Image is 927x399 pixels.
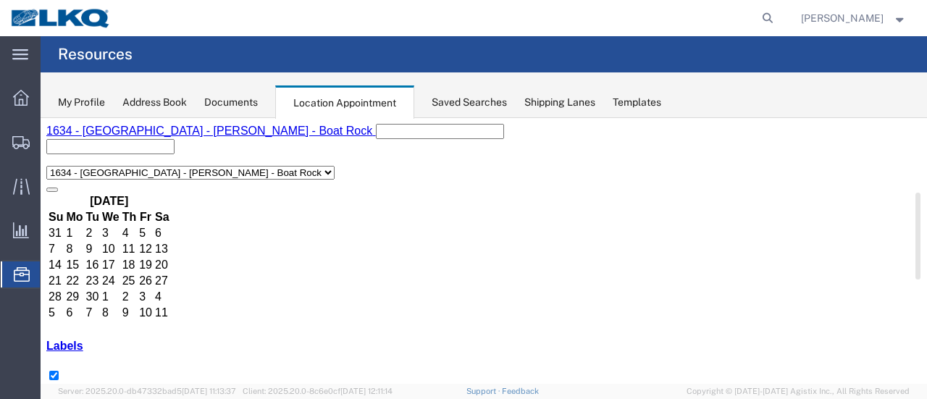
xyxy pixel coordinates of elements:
td: 6 [25,188,43,202]
div: Templates [613,95,661,110]
td: 5 [7,188,23,202]
td: 18 [81,140,97,154]
td: 15 [25,140,43,154]
td: 1 [61,172,80,186]
td: 3 [98,172,112,186]
td: 11 [114,188,130,202]
td: 30 [45,172,59,186]
td: 9 [81,188,97,202]
td: 9 [45,124,59,138]
td: 17 [61,140,80,154]
div: Location Appointment [275,85,414,119]
td: 10 [61,124,80,138]
span: Sopha Sam [801,10,884,26]
td: 22 [25,156,43,170]
td: 25 [81,156,97,170]
td: 12 [98,124,112,138]
iframe: FS Legacy Container [41,118,927,384]
td: 28 [7,172,23,186]
span: [DATE] 11:13:37 [182,387,236,395]
div: Address Book [122,95,187,110]
a: Feedback [502,387,539,395]
span: Copyright © [DATE]-[DATE] Agistix Inc., All Rights Reserved [687,385,910,398]
td: 14 [7,140,23,154]
div: Saved Searches [432,95,507,110]
td: 13 [114,124,130,138]
td: 16 [45,140,59,154]
td: 7 [45,188,59,202]
a: Labels [6,222,43,234]
div: Documents [204,95,258,110]
td: 24 [61,156,80,170]
td: 21 [7,156,23,170]
a: Support [466,387,503,395]
td: 29 [25,172,43,186]
td: 2 [81,172,97,186]
span: Server: 2025.20.0-db47332bad5 [58,387,236,395]
span: [DATE] 12:11:14 [340,387,393,395]
td: 11 [81,124,97,138]
td: 10 [98,188,112,202]
td: 23 [45,156,59,170]
td: 27 [114,156,130,170]
img: logo [10,7,112,29]
td: 26 [98,156,112,170]
td: 8 [61,188,80,202]
td: 4 [114,172,130,186]
span: Client: 2025.20.0-8c6e0cf [243,387,393,395]
button: [PERSON_NAME] [800,9,907,27]
td: 20 [114,140,130,154]
div: Shipping Lanes [524,95,595,110]
td: 19 [98,140,112,154]
h4: Resources [58,36,133,72]
div: My Profile [58,95,105,110]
